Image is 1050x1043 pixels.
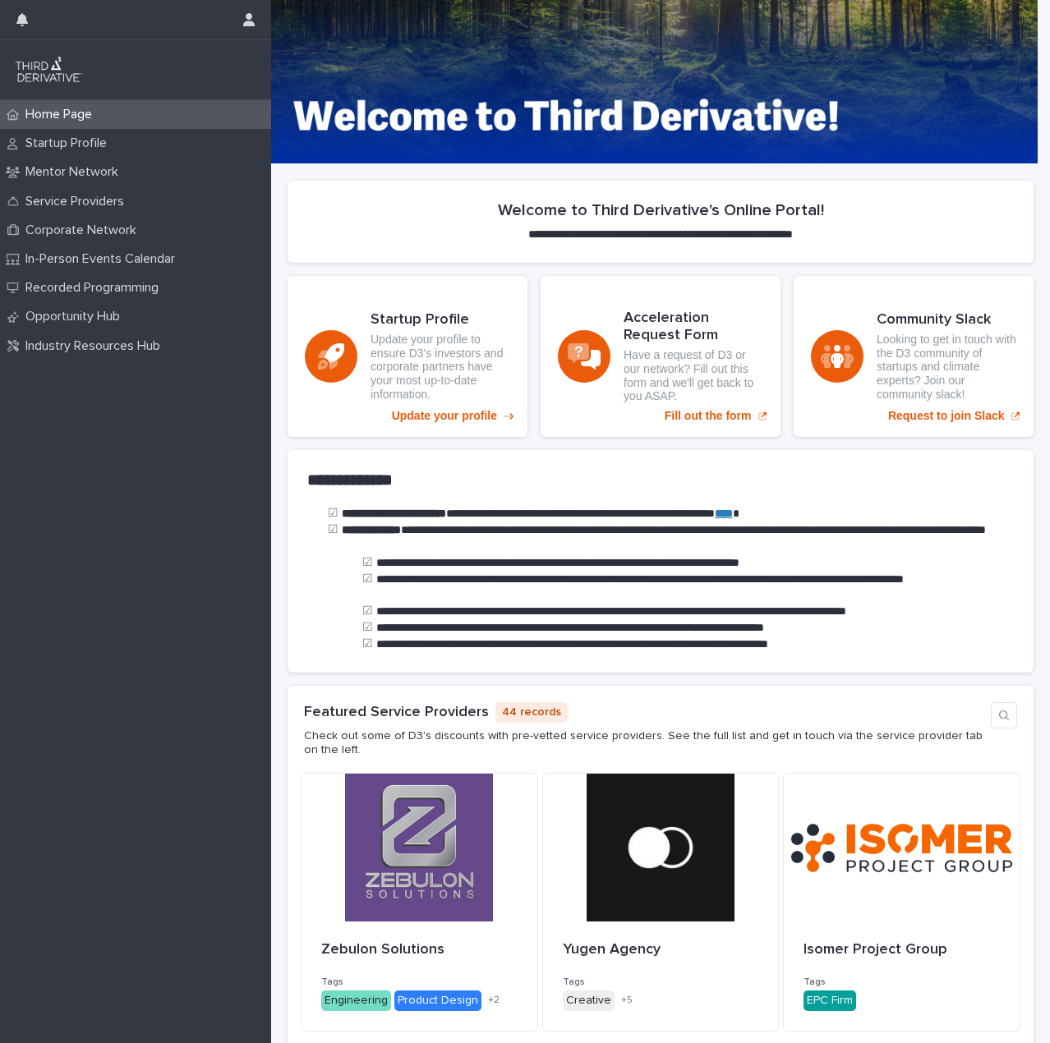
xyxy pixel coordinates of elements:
div: Creative [563,990,615,1011]
a: Yugen AgencyTagsCreative+5 [542,773,780,1032]
p: Check out some of D3's discounts with pre-vetted service providers. See the full list and get in ... [304,729,984,757]
h3: Tags [804,976,1000,989]
p: In-Person Events Calendar [19,251,188,267]
div: EPC Firm [804,990,856,1011]
span: + 5 [621,995,633,1005]
div: Engineering [321,990,391,1011]
p: Service Providers [19,194,137,209]
a: Zebulon SolutionsTagsEngineeringProduct Design+2 [301,773,538,1032]
a: Fill out the form [541,276,781,437]
p: 44 records [495,702,568,723]
p: Startup Profile [19,136,120,151]
span: + 2 [488,995,500,1005]
p: Have a request of D3 or our network? Fill out this form and we'll get back to you ASAP. [624,348,763,403]
p: Recorded Programming [19,280,172,296]
h3: Acceleration Request Form [624,310,763,345]
a: Request to join Slack [794,276,1034,437]
p: Corporate Network [19,223,150,238]
p: Request to join Slack [888,409,1005,423]
p: Fill out the form [665,409,752,423]
h3: Community Slack [877,311,1016,329]
h3: Startup Profile [371,311,510,329]
div: Product Design [394,990,481,1011]
p: Update your profile [392,409,497,423]
img: q0dI35fxT46jIlCv2fcp [13,53,85,86]
p: Looking to get in touch with the D3 community of startups and climate experts? Join our community... [877,333,1016,402]
p: Update your profile to ensure D3's investors and corporate partners have your most up-to-date inf... [371,333,510,402]
p: Zebulon Solutions [321,941,518,959]
p: Mentor Network [19,164,131,180]
p: Opportunity Hub [19,309,133,324]
h2: Welcome to Third Derivative's Online Portal! [498,200,824,220]
a: Isomer Project GroupTagsEPC Firm [783,773,1020,1032]
h1: Featured Service Providers [304,704,489,722]
p: Home Page [19,107,105,122]
h3: Tags [321,976,518,989]
p: Yugen Agency [563,941,759,959]
p: Industry Resources Hub [19,338,173,354]
h3: Tags [563,976,759,989]
a: Update your profile [288,276,527,437]
p: Isomer Project Group [804,941,1000,959]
